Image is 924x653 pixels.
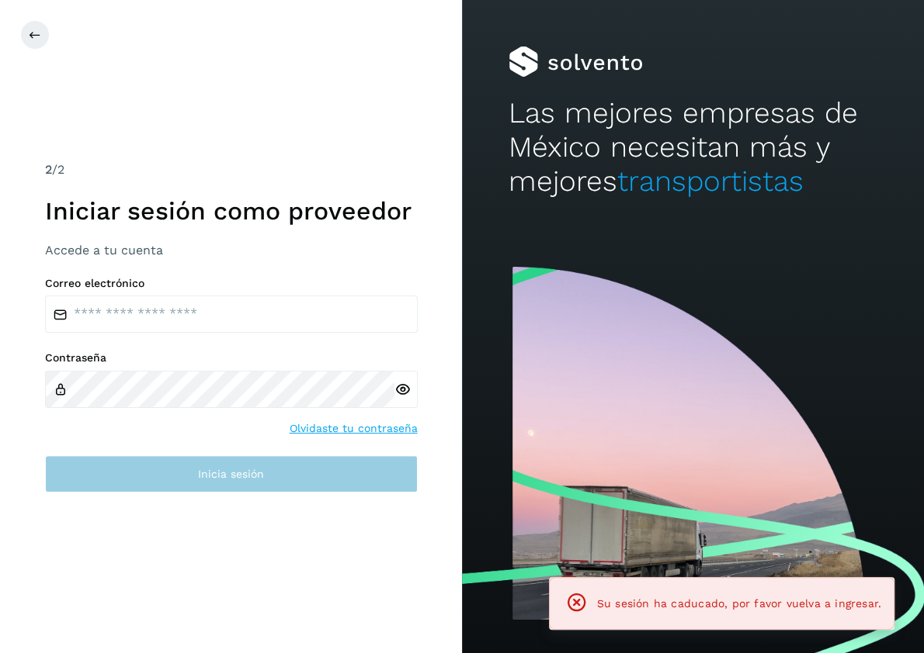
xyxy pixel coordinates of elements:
[45,351,418,365] label: Contraseña
[198,468,264,479] span: Inicia sesión
[617,164,804,198] span: transportistas
[45,196,418,226] h1: Iniciar sesión como proveedor
[45,162,52,177] span: 2
[45,277,418,290] label: Correo electrónico
[509,96,878,199] h2: Las mejores empresas de México necesitan más y mejores
[45,243,418,257] h3: Accede a tu cuenta
[45,455,418,492] button: Inicia sesión
[45,161,418,179] div: /2
[290,420,418,437] a: Olvidaste tu contraseña
[597,597,881,610] span: Su sesión ha caducado, por favor vuelva a ingresar.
